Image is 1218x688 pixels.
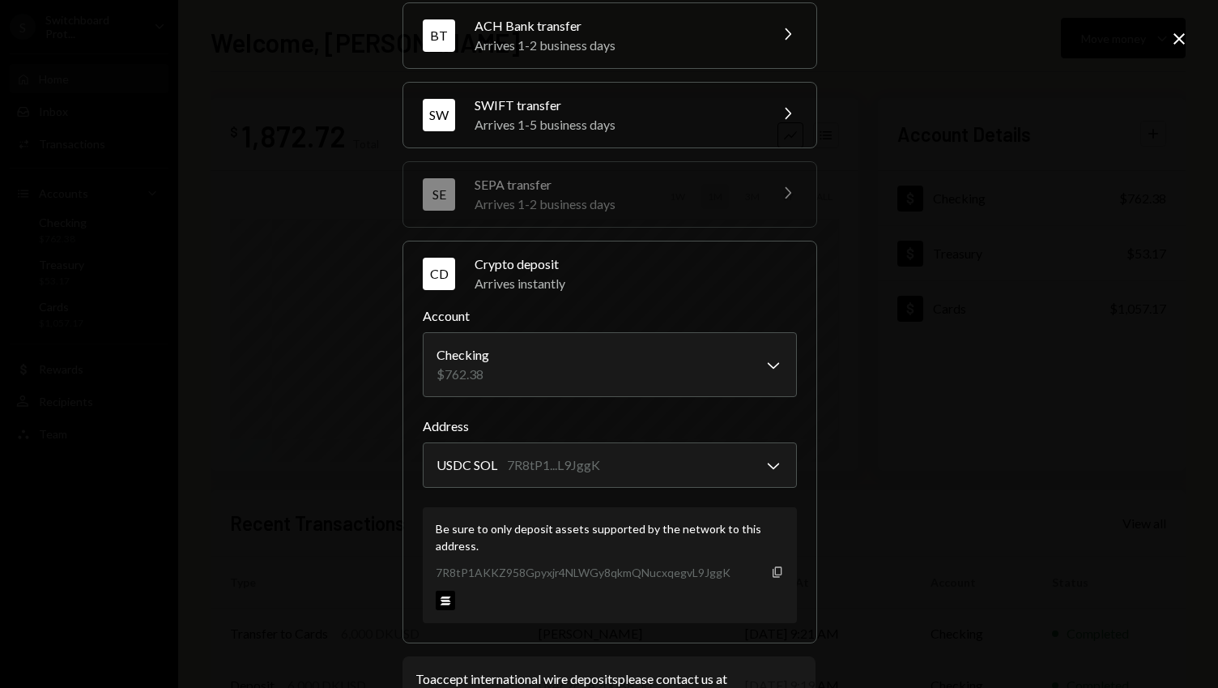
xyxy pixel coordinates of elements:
[475,115,758,135] div: Arrives 1-5 business days
[423,19,455,52] div: BT
[423,178,455,211] div: SE
[423,306,797,623] div: CDCrypto depositArrives instantly
[475,96,758,115] div: SWIFT transfer
[436,591,455,610] img: solana-mainnet
[423,258,455,290] div: CD
[403,241,816,306] button: CDCrypto depositArrives instantly
[436,564,730,581] div: 7R8tP1AKKZ958Gpyxjr4NLWGy8qkmQNucxqegvL9JggK
[423,306,797,326] label: Account
[423,442,797,488] button: Address
[475,274,797,293] div: Arrives instantly
[475,254,797,274] div: Crypto deposit
[403,83,816,147] button: SWSWIFT transferArrives 1-5 business days
[423,99,455,131] div: SW
[403,3,816,68] button: BTACH Bank transferArrives 1-2 business days
[475,16,758,36] div: ACH Bank transfer
[507,455,600,475] div: 7R8tP1...L9JggK
[423,332,797,397] button: Account
[436,520,784,554] div: Be sure to only deposit assets supported by the network to this address.
[475,36,758,55] div: Arrives 1-2 business days
[423,417,797,436] label: Address
[475,175,758,194] div: SEPA transfer
[475,194,758,214] div: Arrives 1-2 business days
[403,162,816,227] button: SESEPA transferArrives 1-2 business days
